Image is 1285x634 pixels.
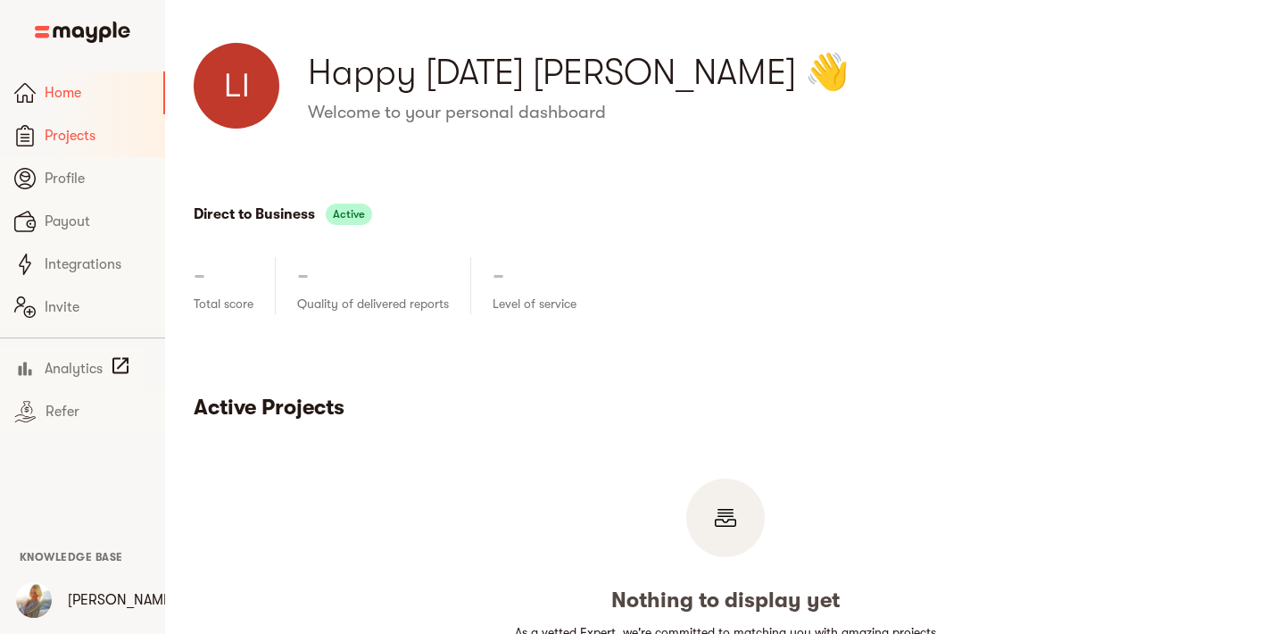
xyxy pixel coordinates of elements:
p: Quality of delivered reports [297,293,449,314]
h4: - [297,257,309,293]
p: Level of service [493,293,576,314]
h3: Happy [DATE] [PERSON_NAME] 👋 [308,47,1256,97]
span: Analytics [45,358,103,380]
p: [PERSON_NAME] [68,589,176,611]
h5: Nothing to display yet [611,586,840,614]
span: Projects [45,125,151,146]
div: This program is active. You will be assigned new clients. [326,204,372,225]
img: Lindsay Antonia [194,43,279,129]
img: dBYSeUiiT3egI2jOdviZ [16,582,52,618]
p: Total score [194,293,253,314]
span: Home [45,82,149,104]
h6: Welcome to your personal dashboard [308,101,1256,124]
span: Active [326,204,372,225]
span: Invite [45,296,151,318]
h5: Active Projects [194,393,1256,421]
h4: - [493,257,504,293]
h4: - [194,257,205,293]
button: User Menu [5,571,62,629]
button: Direct to Business [194,202,315,227]
img: Main logo [35,21,130,43]
a: Knowledge Base [20,549,123,563]
span: Payout [45,211,151,232]
span: Knowledge Base [20,551,123,563]
span: Profile [45,168,151,189]
span: Refer [46,401,151,422]
span: Integrations [45,254,151,275]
